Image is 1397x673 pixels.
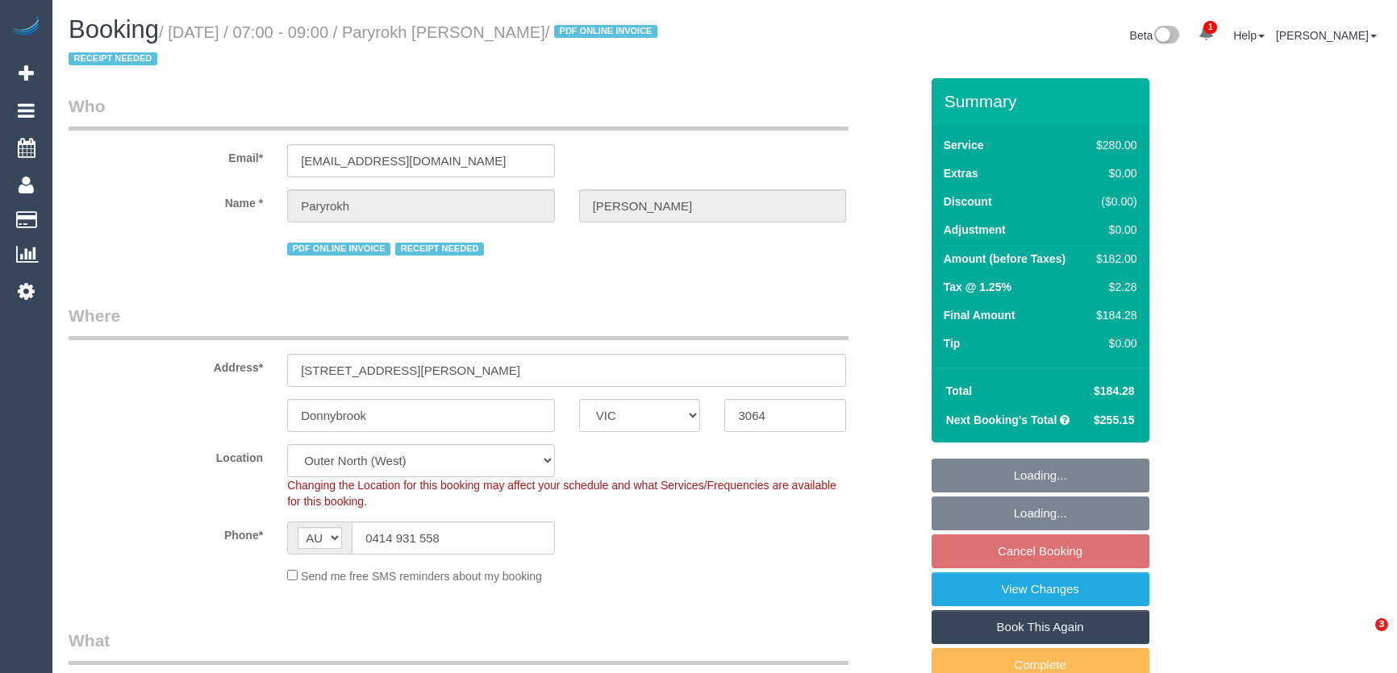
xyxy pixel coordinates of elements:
img: Automaid Logo [10,16,42,39]
strong: Next Booking's Total [946,413,1057,426]
span: 3 [1375,618,1388,631]
label: Address* [56,354,275,376]
span: PDF ONLINE INVOICE [287,243,390,255]
label: Adjustment [944,222,1006,238]
span: Booking [69,15,159,44]
div: $2.28 [1090,279,1136,295]
a: Book This Again [932,610,1149,644]
label: Service [944,137,984,153]
div: $0.00 [1090,165,1136,181]
span: $255.15 [1094,413,1135,426]
label: Amount (before Taxes) [944,251,1065,267]
small: / [DATE] / 07:00 - 09:00 / Paryrokh [PERSON_NAME] [69,23,662,69]
a: Beta [1130,29,1180,42]
span: Send me free SMS reminders about my booking [301,570,542,583]
span: $184.28 [1094,384,1135,397]
label: Email* [56,144,275,166]
div: $280.00 [1090,137,1136,153]
label: Extras [944,165,978,181]
input: First Name* [287,189,555,222]
div: $0.00 [1090,222,1136,238]
label: Final Amount [944,307,1015,323]
div: $0.00 [1090,335,1136,351]
span: Changing the Location for this booking may affect your schedule and what Services/Frequencies are... [287,479,836,508]
legend: Where [69,304,849,340]
legend: What [69,629,849,665]
iframe: Intercom live chat [1342,618,1381,657]
a: Help [1233,29,1265,42]
div: $184.28 [1090,307,1136,323]
span: RECEIPT NEEDED [395,243,484,255]
label: Tip [944,335,961,351]
input: Email* [287,144,555,177]
a: [PERSON_NAME] [1276,29,1377,42]
input: Last Name* [579,189,847,222]
a: View Changes [932,572,1149,606]
label: Tax @ 1.25% [944,279,1011,295]
a: 1 [1191,16,1222,52]
strong: Total [946,384,972,397]
input: Suburb* [287,399,555,432]
span: RECEIPT NEEDED [69,52,157,65]
img: New interface [1153,26,1179,47]
label: Name * [56,189,275,211]
legend: Who [69,94,849,131]
label: Location [56,444,275,466]
label: Phone* [56,521,275,543]
label: Discount [944,193,992,210]
div: $182.00 [1090,251,1136,267]
div: ($0.00) [1090,193,1136,210]
h3: Summary [945,92,1141,110]
input: Post Code* [724,399,846,432]
span: PDF ONLINE INVOICE [554,25,657,38]
span: 1 [1203,21,1217,34]
input: Phone* [352,521,555,555]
